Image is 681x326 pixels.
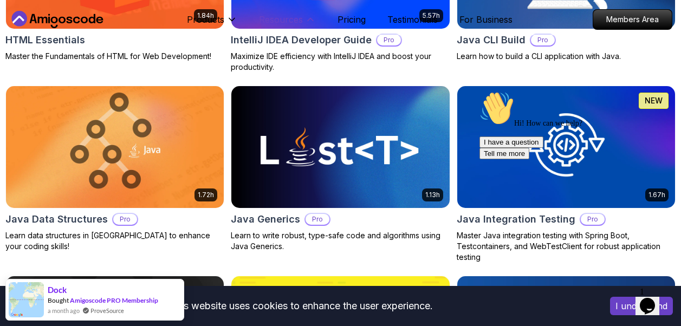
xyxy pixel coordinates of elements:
span: Bought [48,296,69,304]
img: Java Data Structures card [6,86,224,208]
div: This website uses cookies to enhance the user experience. [8,294,594,318]
iframe: chat widget [475,87,670,277]
a: Java Generics card1.13hJava GenericsProLearn to write robust, type-safe code and algorithms using... [231,86,450,252]
p: Pro [377,35,401,45]
h2: Java Integration Testing [457,212,575,227]
a: Pricing [338,13,366,26]
h2: IntelliJ IDEA Developer Guide [231,32,372,48]
p: Resources [259,13,303,26]
img: :wave: [4,4,39,39]
div: 👋Hi! How can we help?I have a questionTell me more [4,4,199,73]
a: For Business [459,13,513,26]
p: 1.72h [198,191,214,199]
p: Pro [113,214,137,225]
span: Hi! How can we help? [4,32,107,41]
img: provesource social proof notification image [9,282,44,317]
a: ProveSource [90,306,124,315]
p: Learn data structures in [GEOGRAPHIC_DATA] to enhance your coding skills! [5,230,224,252]
a: Testimonials [387,13,438,26]
a: Amigoscode PRO Membership [70,296,158,304]
button: I have a question [4,50,68,61]
p: Products [187,13,224,26]
h2: HTML Essentials [5,32,85,48]
span: a month ago [48,306,80,315]
p: Pro [531,35,555,45]
p: Maximize IDE efficiency with IntelliJ IDEA and boost your productivity. [231,51,450,73]
button: Accept cookies [610,297,673,315]
p: Master the Fundamentals of HTML for Web Development! [5,51,224,62]
p: 1.13h [425,191,440,199]
p: Members Area [593,10,672,29]
p: Master Java integration testing with Spring Boot, Testcontainers, and WebTestClient for robust ap... [457,230,676,263]
a: Java Integration Testing card1.67hNEWJava Integration TestingProMaster Java integration testing w... [457,86,676,263]
button: Products [187,13,237,35]
img: Java Generics card [231,86,449,208]
a: Java Data Structures card1.72hJava Data StructuresProLearn data structures in [GEOGRAPHIC_DATA] t... [5,86,224,252]
h2: Java Generics [231,212,300,227]
h2: Java Data Structures [5,212,108,227]
h2: Java CLI Build [457,32,526,48]
span: Dock [48,285,67,295]
p: Learn to write robust, type-safe code and algorithms using Java Generics. [231,230,450,252]
p: Learn how to build a CLI application with Java. [457,51,676,62]
p: Pro [306,214,329,225]
iframe: chat widget [635,283,670,315]
button: Resources [259,13,316,35]
button: Tell me more [4,61,54,73]
a: Members Area [593,9,672,30]
img: Java Integration Testing card [457,86,675,208]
